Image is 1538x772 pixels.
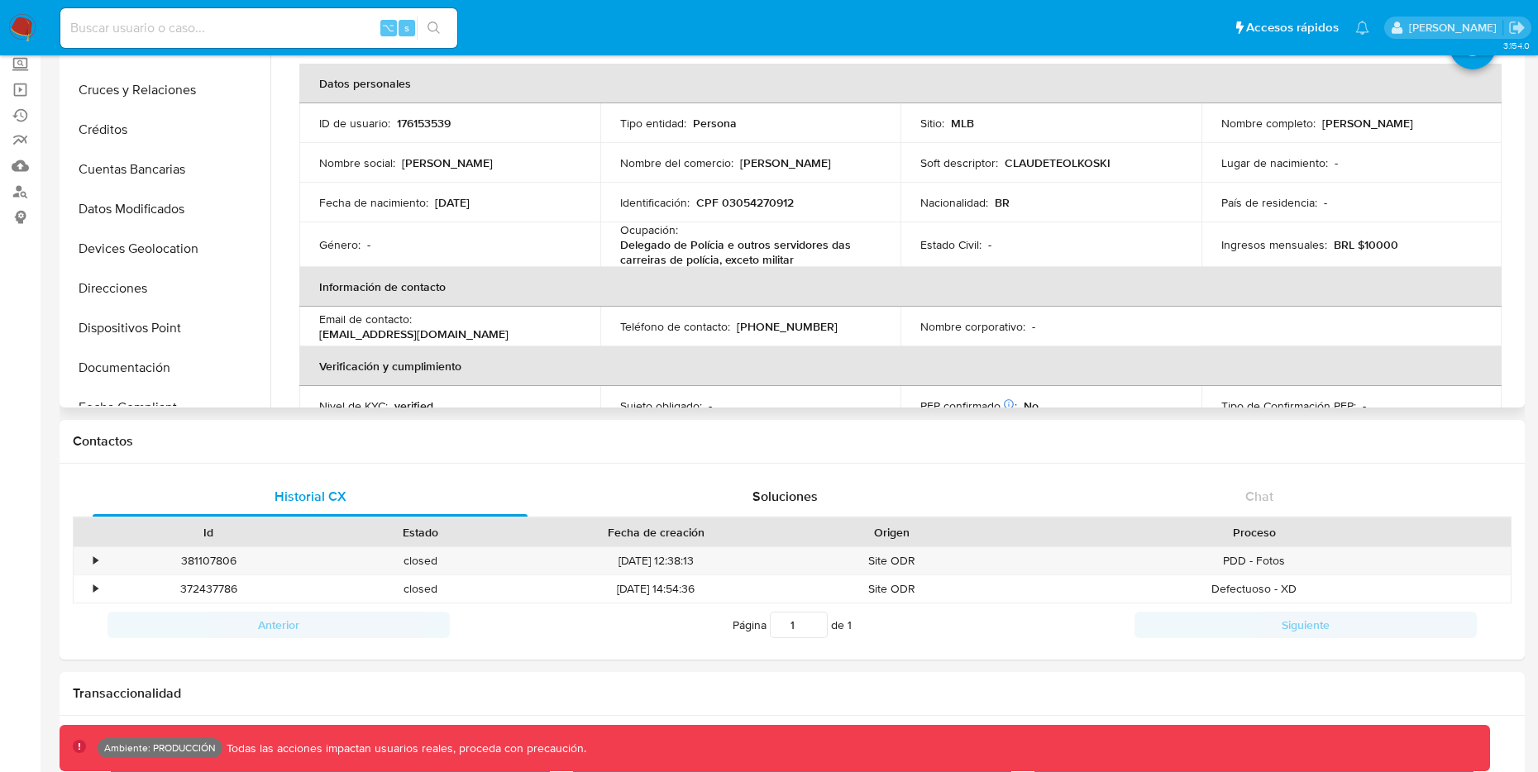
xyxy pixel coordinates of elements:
p: Nombre corporativo : [920,319,1025,334]
div: • [93,581,98,597]
p: MLB [951,116,974,131]
div: Site ODR [786,575,997,603]
button: Cruces y Relaciones [64,70,270,110]
div: [DATE] 12:38:13 [527,547,786,574]
button: Créditos [64,110,270,150]
a: Notificaciones [1355,21,1369,35]
p: Persona [693,116,737,131]
p: Ambiente: PRODUCCIÓN [104,745,216,751]
p: - [367,237,370,252]
p: Email de contacto : [319,312,412,326]
p: Todas las acciones impactan usuarios reales, proceda con precaución. [222,741,586,756]
p: CLAUDETEOLKOSKI [1005,155,1111,170]
button: Siguiente [1134,612,1477,638]
p: Ocupación : [620,222,678,237]
span: 3.154.0 [1503,39,1530,52]
p: Nacionalidad : [920,195,988,210]
p: Tipo entidad : [620,116,686,131]
div: [DATE] 14:54:36 [527,575,786,603]
p: Fecha de nacimiento : [319,195,428,210]
p: Delegado de Polícia e outros servidores das carreiras de polícia, exceto militar [620,237,875,267]
p: - [1335,155,1338,170]
p: CPF 03054270912 [696,195,794,210]
div: Id [114,524,303,541]
p: [PERSON_NAME] [402,155,493,170]
h1: Contactos [73,433,1512,450]
p: Soft descriptor : [920,155,998,170]
h1: Transaccionalidad [73,685,1512,702]
span: s [404,20,409,36]
p: ID de usuario : [319,116,390,131]
span: Página de [733,612,852,638]
button: Direcciones [64,269,270,308]
p: [PERSON_NAME] [1322,116,1413,131]
p: - [1032,319,1035,334]
p: PEP confirmado : [920,398,1017,413]
p: Tipo de Confirmación PEP : [1221,398,1356,413]
p: Nombre del comercio : [620,155,733,170]
div: • [93,553,98,569]
button: search-icon [417,17,451,40]
p: Teléfono de contacto : [620,319,730,334]
button: Devices Geolocation [64,229,270,269]
span: ⌥ [382,20,394,36]
p: Sujeto obligado : [620,398,702,413]
span: Soluciones [752,487,818,506]
p: Nivel de KYC : [319,398,388,413]
p: Nombre social : [319,155,395,170]
p: Nombre completo : [1221,116,1316,131]
button: Datos Modificados [64,189,270,229]
p: - [988,237,991,252]
div: Origen [797,524,986,541]
p: verified [394,398,433,413]
button: Fecha Compliant [64,388,270,427]
p: [EMAIL_ADDRESS][DOMAIN_NAME] [319,326,509,341]
p: Sitio : [920,116,944,131]
div: 381107806 [103,547,314,574]
span: Chat [1245,487,1273,506]
input: Buscar usuario o caso... [60,17,457,39]
th: Información de contacto [299,267,1502,307]
button: Dispositivos Point [64,308,270,348]
p: Lugar de nacimiento : [1221,155,1328,170]
span: Accesos rápidos [1246,19,1339,36]
p: - [1324,195,1327,210]
p: BRL $10000 [1334,237,1398,252]
div: PDD - Fotos [997,547,1511,574]
button: Cuentas Bancarias [64,150,270,189]
p: [PERSON_NAME] [740,155,831,170]
p: Estado Civil : [920,237,982,252]
p: Género : [319,237,361,252]
span: Historial CX [275,487,346,506]
div: Estado [326,524,514,541]
div: Fecha de creación [538,524,774,541]
p: Ingresos mensuales : [1221,237,1327,252]
p: No [1024,398,1039,413]
p: [DATE] [435,195,470,210]
p: - [1363,398,1366,413]
p: 176153539 [397,116,451,131]
button: Anterior [107,612,450,638]
div: closed [314,547,526,574]
a: Salir [1508,19,1526,36]
button: Documentación [64,348,270,388]
p: País de residencia : [1221,195,1317,210]
p: BR [995,195,1010,210]
div: 372437786 [103,575,314,603]
p: Identificación : [620,195,690,210]
th: Datos personales [299,64,1502,103]
span: 1 [848,617,852,633]
div: Proceso [1009,524,1499,541]
th: Verificación y cumplimiento [299,346,1502,386]
div: closed [314,575,526,603]
div: Site ODR [786,547,997,574]
p: - [709,398,712,413]
p: [PHONE_NUMBER] [737,319,838,334]
p: luis.birchenz@mercadolibre.com [1409,20,1502,36]
div: Defectuoso - XD [997,575,1511,603]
